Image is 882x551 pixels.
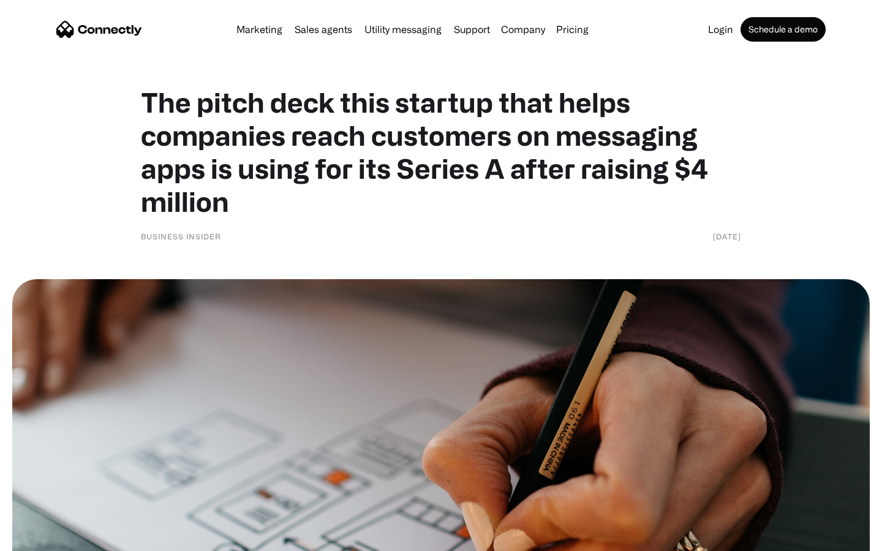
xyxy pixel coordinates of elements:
[449,24,495,34] a: Support
[12,530,73,547] aside: Language selected: English
[741,17,826,42] a: Schedule a demo
[24,530,73,547] ul: Language list
[290,24,357,34] a: Sales agents
[551,24,594,34] a: Pricing
[141,230,221,242] div: Business Insider
[713,230,741,242] div: [DATE]
[232,24,287,34] a: Marketing
[141,86,741,218] h1: The pitch deck this startup that helps companies reach customers on messaging apps is using for i...
[703,24,738,34] a: Login
[360,24,447,34] a: Utility messaging
[501,21,545,38] div: Company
